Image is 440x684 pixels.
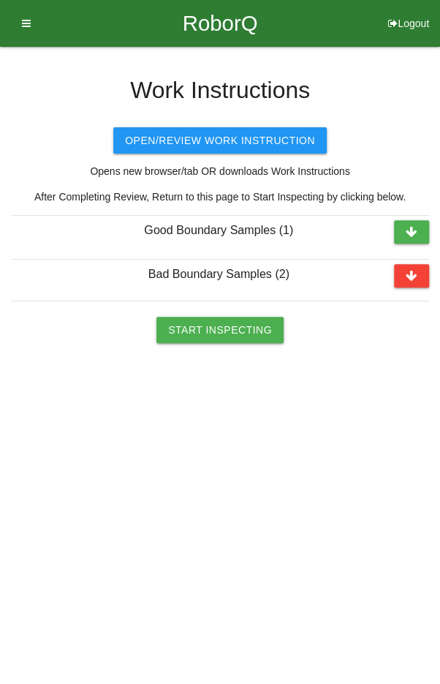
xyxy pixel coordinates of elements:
p: Opens new browser/tab OR downloads Work Instructions [11,164,429,179]
h6: Good Boundary Samples ( 1 ) [44,224,429,237]
button: Open/Review Work Instruction [113,127,327,154]
h4: Work Instructions [11,78,429,103]
h6: Bad Boundary Samples ( 2 ) [44,268,429,281]
button: Start Inspecting [156,317,284,343]
p: After Completing Review, Return to this page to Start Inspecting by clicking below. [11,189,429,205]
